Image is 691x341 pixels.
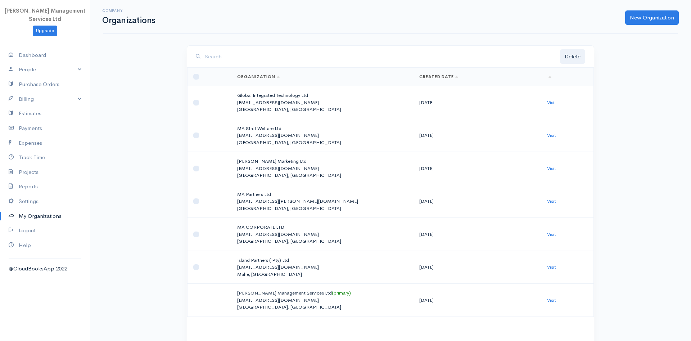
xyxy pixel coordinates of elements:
[547,165,556,171] a: Visit
[237,297,408,304] p: [EMAIL_ADDRESS][DOMAIN_NAME]
[547,132,556,138] a: Visit
[237,304,408,311] p: [GEOGRAPHIC_DATA], [GEOGRAPHIC_DATA]
[237,264,408,271] p: [EMAIL_ADDRESS][DOMAIN_NAME]
[237,205,408,212] p: [GEOGRAPHIC_DATA], [GEOGRAPHIC_DATA]
[414,185,541,218] td: [DATE]
[237,271,408,278] p: Mahe, [GEOGRAPHIC_DATA]
[102,9,155,13] h6: Company
[231,185,414,218] td: MA Partners Ltd
[237,139,408,146] p: [GEOGRAPHIC_DATA], [GEOGRAPHIC_DATA]
[414,284,541,317] td: [DATE]
[237,132,408,139] p: [EMAIL_ADDRESS][DOMAIN_NAME]
[237,231,408,238] p: [EMAIL_ADDRESS][DOMAIN_NAME]
[5,7,86,22] span: [PERSON_NAME] Management Services Ltd
[231,86,414,119] td: Global Integrated Technology Ltd
[231,152,414,185] td: [PERSON_NAME] Marketing Ltd
[231,119,414,152] td: MA Staff Welfare Ltd
[414,119,541,152] td: [DATE]
[237,198,408,205] p: [EMAIL_ADDRESS][PERSON_NAME][DOMAIN_NAME]
[414,218,541,251] td: [DATE]
[547,264,556,270] a: Visit
[231,251,414,284] td: Island Partners ( Pty) Ltd
[237,99,408,106] p: [EMAIL_ADDRESS][DOMAIN_NAME]
[419,74,459,80] a: Created Date
[414,251,541,284] td: [DATE]
[414,152,541,185] td: [DATE]
[332,290,351,296] span: (primary)
[414,86,541,119] td: [DATE]
[237,172,408,179] p: [GEOGRAPHIC_DATA], [GEOGRAPHIC_DATA]
[547,297,556,303] a: Visit
[237,74,280,80] a: Organization
[547,99,556,106] a: Visit
[237,165,408,172] p: [EMAIL_ADDRESS][DOMAIN_NAME]
[9,265,81,273] div: @CloudBooksApp 2022
[237,106,408,113] p: [GEOGRAPHIC_DATA], [GEOGRAPHIC_DATA]
[547,231,556,237] a: Visit
[560,49,585,64] button: Delete
[231,284,414,317] td: [PERSON_NAME] Management Services Ltd
[547,198,556,204] a: Visit
[102,16,155,25] h1: Organizations
[237,238,408,245] p: [GEOGRAPHIC_DATA], [GEOGRAPHIC_DATA]
[625,10,679,25] a: New Organization
[205,49,560,64] input: Search
[33,26,57,36] a: Upgrade
[231,218,414,251] td: MA CORPORATE LTD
